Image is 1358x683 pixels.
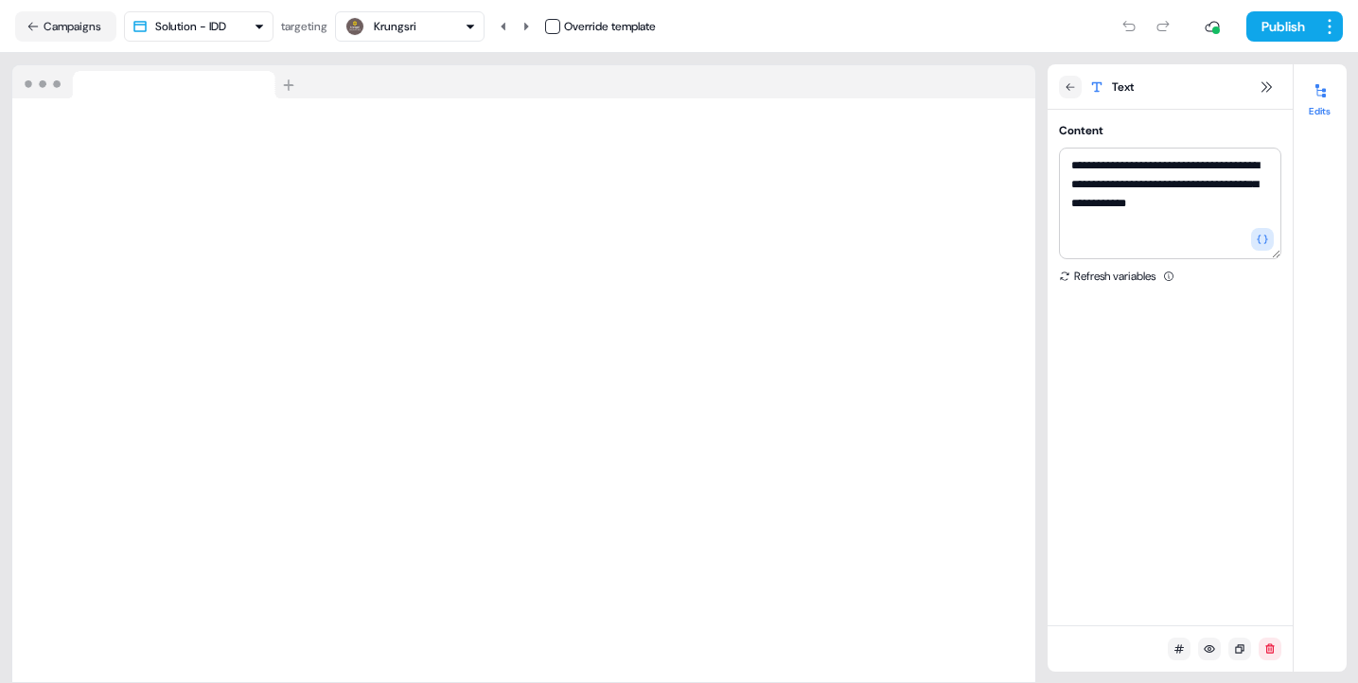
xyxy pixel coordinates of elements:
button: Publish [1246,11,1316,42]
span: Text [1112,78,1134,96]
button: Krungsri [335,11,485,42]
div: Solution - IDD [155,17,226,36]
img: Browser topbar [12,65,303,99]
div: Content [1059,121,1103,140]
button: Edits [1294,76,1347,117]
button: Refresh variables [1059,267,1155,286]
button: Campaigns [15,11,116,42]
div: Krungsri [374,17,416,36]
div: targeting [281,17,327,36]
div: Override template [564,17,656,36]
iframe: To enrich screen reader interactions, please activate Accessibility in Grammarly extension settings [12,98,1035,683]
